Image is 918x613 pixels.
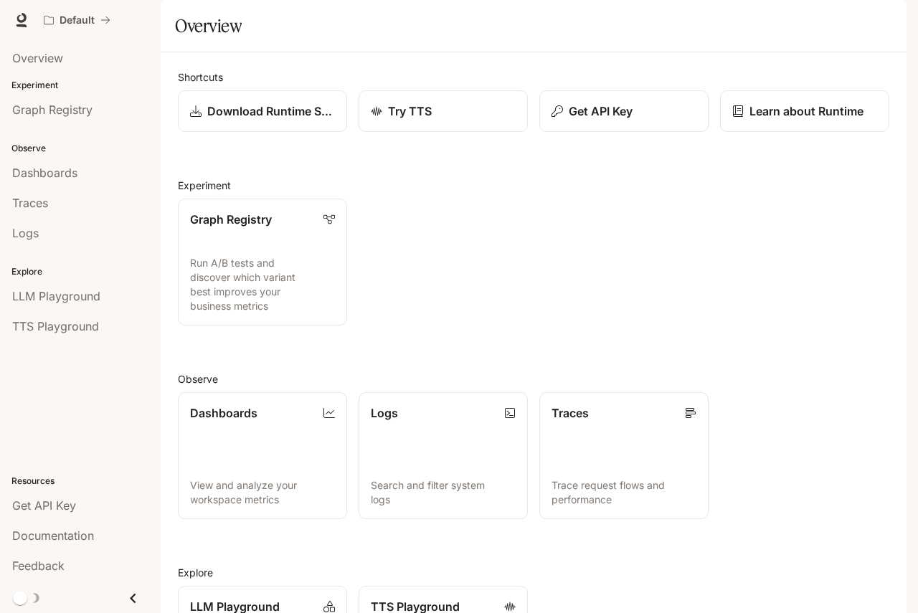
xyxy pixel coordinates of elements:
p: Get API Key [569,103,633,120]
button: Get API Key [539,90,709,132]
a: TracesTrace request flows and performance [539,392,709,519]
a: Learn about Runtime [720,90,889,132]
h2: Explore [178,565,889,580]
p: Try TTS [388,103,432,120]
a: Try TTS [359,90,528,132]
p: Logs [371,404,398,422]
p: Graph Registry [190,211,272,228]
p: Learn about Runtime [749,103,863,120]
p: View and analyze your workspace metrics [190,478,335,507]
p: Traces [552,404,589,422]
p: Trace request flows and performance [552,478,696,507]
h2: Experiment [178,178,889,193]
h1: Overview [175,11,242,40]
p: Dashboards [190,404,257,422]
p: Download Runtime SDK [207,103,335,120]
a: DashboardsView and analyze your workspace metrics [178,392,347,519]
p: Run A/B tests and discover which variant best improves your business metrics [190,256,335,313]
button: All workspaces [37,6,117,34]
a: Download Runtime SDK [178,90,347,132]
p: Default [60,14,95,27]
p: Search and filter system logs [371,478,516,507]
h2: Observe [178,371,889,386]
h2: Shortcuts [178,70,889,85]
a: Graph RegistryRun A/B tests and discover which variant best improves your business metrics [178,199,347,325]
a: LogsSearch and filter system logs [359,392,528,519]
